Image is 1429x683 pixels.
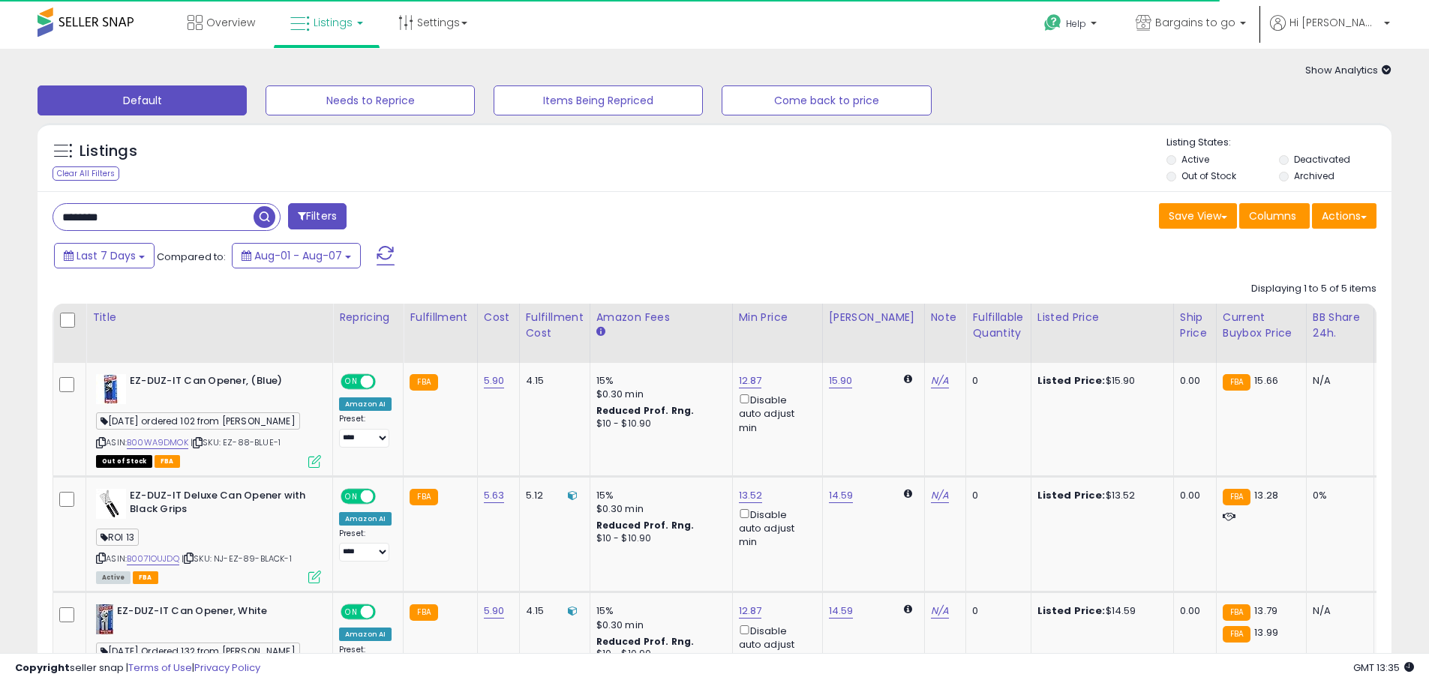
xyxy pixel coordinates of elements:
[526,604,578,618] div: 4.15
[1249,208,1296,223] span: Columns
[254,248,342,263] span: Aug-01 - Aug-07
[314,15,353,30] span: Listings
[1037,489,1162,502] div: $13.52
[829,373,853,388] a: 15.90
[410,604,437,621] small: FBA
[1313,374,1362,388] div: N/A
[339,310,397,325] div: Repricing
[127,436,188,449] a: B00WA9DMOK
[972,489,1019,502] div: 0
[739,506,811,550] div: Disable auto adjust min
[1313,604,1362,618] div: N/A
[1159,203,1237,229] button: Save View
[96,374,126,404] img: 51EfX3uoooL._SL40_.jpg
[155,455,180,468] span: FBA
[342,490,361,502] span: ON
[931,373,949,388] a: N/A
[374,606,398,619] span: OFF
[1043,13,1062,32] i: Get Help
[339,529,392,562] div: Preset:
[1180,310,1210,341] div: Ship Price
[526,489,578,502] div: 5.12
[80,141,137,162] h5: Listings
[596,489,721,502] div: 15%
[266,85,475,115] button: Needs to Reprice
[38,85,247,115] button: Default
[739,604,762,619] a: 12.87
[1251,282,1376,296] div: Displaying 1 to 5 of 5 items
[1180,489,1205,502] div: 0.00
[1223,489,1250,505] small: FBA
[972,310,1024,341] div: Fulfillable Quantity
[596,532,721,545] div: $10 - $10.90
[596,374,721,388] div: 15%
[722,85,931,115] button: Come back to price
[596,604,721,618] div: 15%
[596,418,721,430] div: $10 - $10.90
[739,391,811,435] div: Disable auto adjust min
[92,310,326,325] div: Title
[374,490,398,502] span: OFF
[410,310,470,325] div: Fulfillment
[53,166,119,181] div: Clear All Filters
[1037,604,1162,618] div: $14.59
[410,489,437,505] small: FBA
[96,374,321,466] div: ASIN:
[1037,374,1162,388] div: $15.90
[1254,604,1277,618] span: 13.79
[133,571,158,584] span: FBA
[232,243,361,268] button: Aug-01 - Aug-07
[157,250,226,264] span: Compared to:
[829,604,854,619] a: 14.59
[96,489,126,519] img: 41u4zwjSxFL._SL40_.jpg
[829,310,918,325] div: [PERSON_NAME]
[1353,661,1414,675] span: 2025-08-15 13:35 GMT
[117,604,299,622] b: EZ-DUZ-IT Can Opener, White
[1223,626,1250,643] small: FBA
[342,606,361,619] span: ON
[931,604,949,619] a: N/A
[1037,604,1106,618] b: Listed Price:
[206,15,255,30] span: Overview
[1254,625,1278,640] span: 13.99
[1289,15,1379,30] span: Hi [PERSON_NAME]
[96,604,113,634] img: 41FtLOVp8iL._SL40_.jpg
[1066,17,1086,30] span: Help
[1313,489,1362,502] div: 0%
[15,661,260,676] div: seller snap | |
[739,622,811,666] div: Disable auto adjust min
[972,604,1019,618] div: 0
[127,553,179,565] a: B0071OUJDQ
[96,529,139,546] span: ROI 13
[96,571,131,584] span: All listings currently available for purchase on Amazon
[339,512,392,526] div: Amazon AI
[1294,169,1334,182] label: Archived
[288,203,347,229] button: Filters
[1155,15,1235,30] span: Bargains to go
[128,661,192,675] a: Terms of Use
[1223,374,1250,391] small: FBA
[1312,203,1376,229] button: Actions
[596,310,726,325] div: Amazon Fees
[1254,488,1278,502] span: 13.28
[739,310,816,325] div: Min Price
[1180,604,1205,618] div: 0.00
[596,648,721,661] div: $10 - $10.90
[739,373,762,388] a: 12.87
[1305,63,1391,77] span: Show Analytics
[342,376,361,388] span: ON
[130,489,312,520] b: EZ-DUZ-IT Deluxe Can Opener with Black Grips
[1270,15,1390,49] a: Hi [PERSON_NAME]
[1294,153,1350,166] label: Deactivated
[596,404,695,417] b: Reduced Prof. Rng.
[1181,153,1209,166] label: Active
[596,519,695,532] b: Reduced Prof. Rng.
[339,645,392,679] div: Preset:
[1037,488,1106,502] b: Listed Price:
[96,489,321,583] div: ASIN:
[374,376,398,388] span: OFF
[339,414,392,448] div: Preset:
[191,436,281,448] span: | SKU: EZ-88-BLUE-1
[484,310,513,325] div: Cost
[1223,310,1300,341] div: Current Buybox Price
